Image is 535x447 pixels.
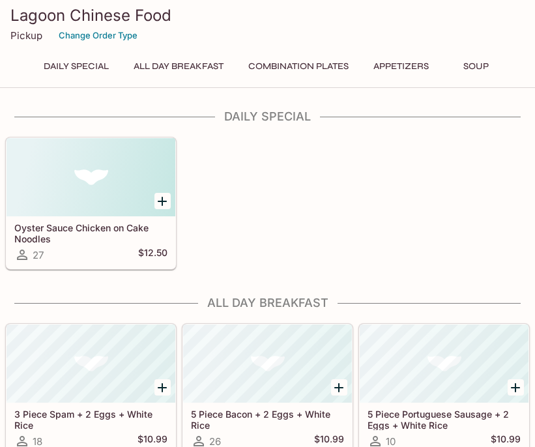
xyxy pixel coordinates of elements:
[126,57,231,76] button: All Day Breakfast
[33,249,44,261] span: 27
[508,379,524,396] button: Add 5 Piece Portuguese Sausage + 2 Eggs + White Rice
[53,25,143,46] button: Change Order Type
[7,138,175,216] div: Oyster Sauce Chicken on Cake Noodles
[360,324,528,403] div: 5 Piece Portuguese Sausage + 2 Eggs + White Rice
[368,409,521,430] h5: 5 Piece Portuguese Sausage + 2 Eggs + White Rice
[154,379,171,396] button: Add 3 Piece Spam + 2 Eggs + White Rice
[14,409,167,430] h5: 3 Piece Spam + 2 Eggs + White Rice
[154,193,171,209] button: Add Oyster Sauce Chicken on Cake Noodles
[138,247,167,263] h5: $12.50
[366,57,436,76] button: Appetizers
[331,379,347,396] button: Add 5 Piece Bacon + 2 Eggs + White Rice
[36,57,116,76] button: Daily Special
[10,5,525,25] h3: Lagoon Chinese Food
[191,409,344,430] h5: 5 Piece Bacon + 2 Eggs + White Rice
[5,109,530,124] h4: Daily Special
[446,57,505,76] button: Soup
[5,296,530,310] h4: All Day Breakfast
[14,222,167,244] h5: Oyster Sauce Chicken on Cake Noodles
[10,29,42,42] p: Pickup
[6,137,176,269] a: Oyster Sauce Chicken on Cake Noodles27$12.50
[7,324,175,403] div: 3 Piece Spam + 2 Eggs + White Rice
[241,57,356,76] button: Combination Plates
[183,324,352,403] div: 5 Piece Bacon + 2 Eggs + White Rice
